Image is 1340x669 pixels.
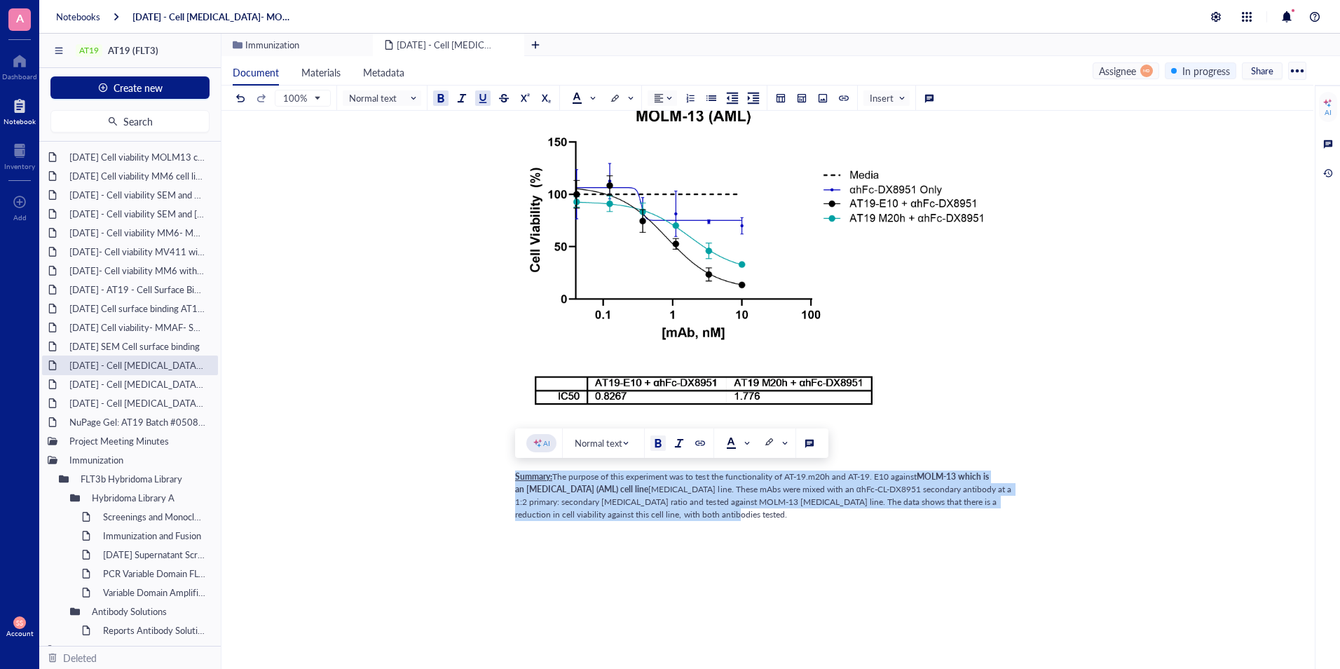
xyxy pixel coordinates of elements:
div: Account [6,629,34,637]
div: [DATE] - Cell viability MM6- MMAF [63,223,212,243]
span: Document [233,65,279,79]
div: Assignee [1099,63,1136,79]
div: Immunization [63,450,212,470]
div: Hybridoma Library A [86,488,212,508]
div: Add [13,213,27,222]
a: Dashboard [2,50,37,81]
div: [DATE] SEM Cell surface binding [63,337,212,356]
div: [DATE] - AT19 - Cell Surface Binding assay on hFLT3 Transfected [MEDICAL_DATA] Cells (24 hours) [63,280,212,299]
img: genemod-experiment-image [515,95,1014,415]
div: NuPage Gel: AT19 Batch #050825, #051625 [63,412,212,432]
div: In Vitro Screening and Characterization [63,640,212,659]
div: In progress [1182,63,1230,79]
div: [DATE] Cell viability MM6 cell lines using DMDM [63,166,212,186]
div: Deleted [63,650,97,665]
div: [DATE] Cell viability MOLM13 cell lines using DMDM [63,147,212,167]
div: PCR Variable Domain FLT3 Hybridoma Library A [97,564,212,583]
span: 100% [283,92,320,104]
div: [DATE] - Cell viability SEM and [GEOGRAPHIC_DATA]; 411- DMDM [63,204,212,224]
div: Dashboard [2,72,37,81]
div: [DATE] Supernatant Screening Binding FLT3 Library-A [97,545,212,565]
a: Notebook [4,95,36,126]
a: [DATE] - Cell [MEDICAL_DATA]- MOLM-13 (AML cell line) [132,11,291,23]
div: Notebook [4,117,36,126]
span: Insert [870,92,906,104]
a: Notebooks [56,11,100,23]
div: [DATE] - Cell [MEDICAL_DATA]- MOLM-13 (AML cell line) [63,356,212,375]
div: AI [1325,108,1332,116]
div: Project Meeting Minutes [63,431,212,451]
span: [MEDICAL_DATA] line. These mAbs were mixed with an αhFc-CL-DX8951 secondary antibody at a 1:2 pri... [515,483,1013,520]
span: Share [1251,65,1273,77]
div: Screenings and Monoclonality [97,507,212,527]
span: MOLM-13 which is an [MEDICAL_DATA] (AML) cell line [515,471,989,495]
div: [DATE] - Cell [MEDICAL_DATA]- MV4,11 (AML cell line) [63,374,212,394]
span: The purpose of this experiment was to test the functionality of AT-19.m20h and AT-19. E10 against [552,471,917,482]
span: Summary: [515,471,552,482]
span: MD [1143,68,1150,73]
div: [DATE]- Cell viability MV411 with and without IgG Blocking - DX8951 [63,242,212,262]
span: Metadata [363,65,404,79]
button: Search [50,110,210,133]
div: Immunization and Fusion [97,526,212,546]
div: [DATE] Cell viability- MMAF- SEM and MV4,11 [63,318,212,337]
span: Materials [301,65,341,79]
div: [DATE]- Cell viability MM6 with and without IgG Blocking - DX8951 [63,261,212,281]
div: [DATE] - Cell viability SEM and RS; 411- DMDM with Fc block (need to complete) [63,185,212,205]
div: Antibody Solutions [86,602,212,621]
button: Share [1242,62,1283,79]
div: Reports Antibody Solutions Hybridoma Library [97,621,212,640]
div: AT19 [79,46,99,55]
div: AI [543,439,550,447]
div: [DATE] - Cell [MEDICAL_DATA]- MOLM-13 (AML cell line) [63,393,212,413]
span: Normal text [575,437,635,450]
div: [DATE] Cell surface binding AT19 on SEM, RS411 and MV411 cell line [63,299,212,318]
button: Create new [50,76,210,99]
div: Inventory [4,162,35,170]
span: Create new [114,82,163,93]
span: SS [16,619,22,627]
div: Variable Domain Amplification Gels [97,583,212,602]
a: Inventory [4,140,35,170]
span: Search [123,116,153,127]
span: A [16,9,24,27]
span: AT19 (FLT3) [108,43,158,57]
span: Normal text [349,92,418,104]
div: FLT3b Hybridoma Library [74,469,212,489]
